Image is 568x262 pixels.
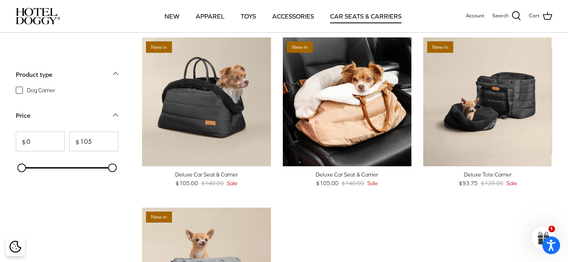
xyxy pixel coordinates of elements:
[8,240,22,254] button: Cookie policy
[70,138,79,145] span: $
[481,179,503,188] span: $125.00
[16,132,65,151] input: From
[492,12,508,20] span: Search
[316,179,338,188] span: $105.00
[466,12,484,20] a: Account
[283,37,412,166] a: Deluxe Car Seat & Carrier
[427,41,453,53] span: New in
[423,170,552,179] div: Deluxe Tote Carrier
[27,86,55,94] span: Dog Carrier
[323,3,409,30] a: CAR SEATS & CARRIERS
[283,170,412,188] a: Deluxe Car Seat & Carrier $105.00 $140.00 Sale
[283,170,412,179] div: Deluxe Car Seat & Carrier
[6,237,25,256] div: Cookie policy
[142,170,271,179] div: Deluxe Car Seat & Carrier
[466,13,484,19] span: Account
[176,179,198,188] span: $105.00
[423,37,552,166] a: Deluxe Tote Carrier
[142,170,271,188] a: Deluxe Car Seat & Carrier $105.00 $140.00 Sale
[146,41,172,53] span: New in
[506,179,517,188] span: Sale
[69,132,118,151] input: To
[201,179,224,188] span: $140.00
[16,138,26,145] span: $
[287,41,313,53] span: New in
[16,69,52,80] div: Product type
[227,179,237,188] span: Sale
[529,11,552,21] a: Cart
[265,3,321,30] a: ACCESSORIES
[16,68,118,86] a: Product type
[367,179,378,188] span: Sale
[529,12,540,20] span: Cart
[146,212,172,223] span: New in
[16,110,30,121] div: Price
[492,11,521,21] a: Search
[342,179,364,188] span: $140.00
[142,37,271,166] a: Deluxe Car Seat & Carrier
[234,3,263,30] a: TOYS
[117,3,448,30] div: Primary navigation
[157,3,187,30] a: NEW
[189,3,232,30] a: APPAREL
[16,109,118,127] a: Price
[16,8,60,24] img: hoteldoggycom
[459,179,478,188] span: $93.75
[9,241,21,253] img: Cookie policy
[423,170,552,188] a: Deluxe Tote Carrier $93.75 $125.00 Sale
